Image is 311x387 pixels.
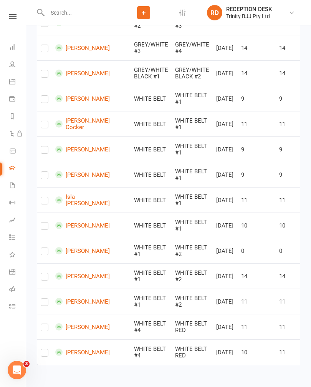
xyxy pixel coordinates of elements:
td: WHITE BELT #2 [172,289,213,314]
div: Trinity BJJ Pty Ltd [226,13,272,20]
td: [DATE] [213,263,238,289]
td: WHITE BELT RED [172,314,213,339]
td: WHITE BELT #4 [131,339,172,365]
td: WHITE BELT #1 [131,289,172,314]
a: People [9,56,26,74]
a: General attendance kiosk mode [9,264,26,281]
td: [DATE] [213,238,238,263]
td: WHITE BELT [131,187,172,213]
td: WHITE BELT #1 [131,238,172,263]
a: Roll call kiosk mode [9,281,26,299]
td: 14 [238,35,276,60]
td: WHITE BELT [131,86,172,111]
a: [PERSON_NAME] [55,349,110,356]
td: WHITE BELT #2 [172,263,213,289]
div: RECEPTION DESK [226,6,272,13]
td: WHITE BELT #1 [172,162,213,187]
td: [DATE] [213,136,238,162]
td: WHITE BELT #1 [172,86,213,111]
a: Payments [9,91,26,108]
td: 14 [238,263,276,289]
a: [PERSON_NAME] [55,323,110,331]
td: [DATE] [213,187,238,213]
iframe: Intercom live chat [8,361,26,379]
td: 11 [238,187,276,213]
a: [PERSON_NAME] [55,146,110,153]
td: WHITE BELT #1 [172,213,213,238]
a: [PERSON_NAME] [55,70,110,77]
td: 11 [238,111,276,136]
td: 11 [238,289,276,314]
a: [PERSON_NAME] [55,298,110,305]
td: 10 [238,339,276,365]
a: Assessments [9,212,26,229]
td: WHITE BELT #1 [172,111,213,136]
td: WHITE BELT [131,213,172,238]
td: 14 [238,60,276,86]
a: [PERSON_NAME] [55,44,110,51]
td: 0 [238,238,276,263]
a: [PERSON_NAME] [55,247,110,254]
td: 11 [238,314,276,339]
input: Search... [45,7,117,18]
a: What's New [9,247,26,264]
td: GREY/WHITE #4 [172,35,213,60]
a: [PERSON_NAME] [55,222,110,229]
a: [PERSON_NAME] [55,95,110,102]
span: 3 [23,361,30,367]
td: [DATE] [213,111,238,136]
td: [DATE] [213,213,238,238]
td: WHITE BELT #1 [172,136,213,162]
a: Class kiosk mode [9,299,26,316]
td: WHITE BELT [131,162,172,187]
td: WHITE BELT #1 [172,187,213,213]
td: 10 [238,213,276,238]
div: RD [207,5,222,20]
a: [PERSON_NAME] [55,272,110,280]
td: 9 [238,136,276,162]
a: [PERSON_NAME] Cocker [55,118,110,130]
a: [PERSON_NAME] [55,171,110,178]
td: GREY/WHITE #3 [131,35,172,60]
td: WHITE BELT #1 [131,263,172,289]
td: [DATE] [213,314,238,339]
td: GREY/WHITE BLACK #2 [172,60,213,86]
td: 9 [238,162,276,187]
a: Product Sales [9,143,26,160]
td: WHITE BELT [131,111,172,136]
td: [DATE] [213,289,238,314]
td: WHITE BELT [131,136,172,162]
a: Dashboard [9,39,26,56]
td: [DATE] [213,86,238,111]
a: Reports [9,108,26,126]
td: 9 [238,86,276,111]
td: [DATE] [213,35,238,60]
td: GREY/WHITE BLACK #1 [131,60,172,86]
td: [DATE] [213,339,238,365]
a: Calendar [9,74,26,91]
td: [DATE] [213,60,238,86]
td: WHITE BELT #4 [131,314,172,339]
td: WHITE BELT RED [172,339,213,365]
td: [DATE] [213,162,238,187]
a: Isla [PERSON_NAME] [55,194,110,206]
td: WHITE BELT #2 [172,238,213,263]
